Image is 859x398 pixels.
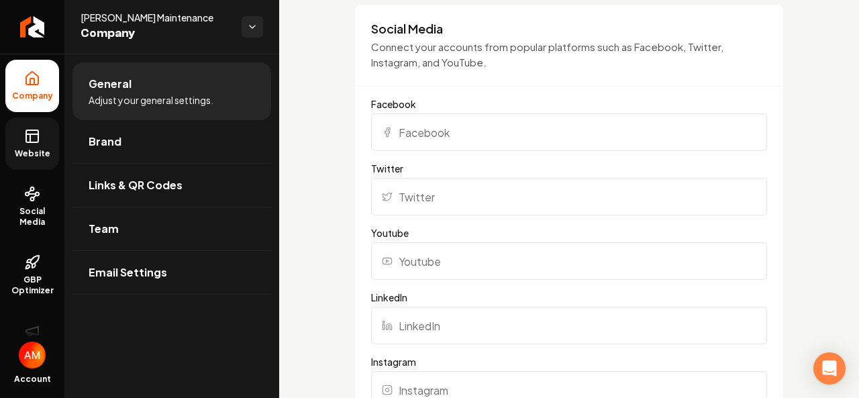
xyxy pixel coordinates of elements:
span: Team [89,221,119,237]
span: Links & QR Codes [89,177,183,193]
span: Account [14,374,51,385]
a: Email Settings [72,251,271,294]
span: [PERSON_NAME] Maintenance [81,11,231,24]
label: Instagram [371,355,767,368]
span: Social Media [5,206,59,228]
div: Open Intercom Messenger [813,352,846,385]
a: GBP Optimizer [5,244,59,307]
input: LinkedIn [371,307,767,344]
input: Facebook [371,113,767,151]
a: Team [72,207,271,250]
span: Brand [89,134,121,150]
input: Youtube [371,242,767,280]
label: LinkedIn [371,291,767,304]
span: Company [7,91,58,101]
span: Email Settings [89,264,167,281]
img: Audrey Moore [19,342,46,368]
a: Social Media [5,175,59,238]
a: Website [5,117,59,170]
p: Connect your accounts from popular platforms such as Facebook, Twitter, Instagram, and YouTube. [371,40,767,70]
h3: Social Media [371,21,767,37]
label: Facebook [371,97,767,111]
label: Twitter [371,162,767,175]
a: Links & QR Codes [72,164,271,207]
span: General [89,76,132,92]
button: Open user button [19,342,46,368]
label: Youtube [371,226,767,240]
a: Brand [72,120,271,163]
span: GBP Optimizer [5,275,59,296]
img: Rebolt Logo [20,16,45,38]
span: Website [9,148,56,159]
span: Company [81,24,231,43]
input: Twitter [371,178,767,215]
span: Adjust your general settings. [89,93,213,107]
